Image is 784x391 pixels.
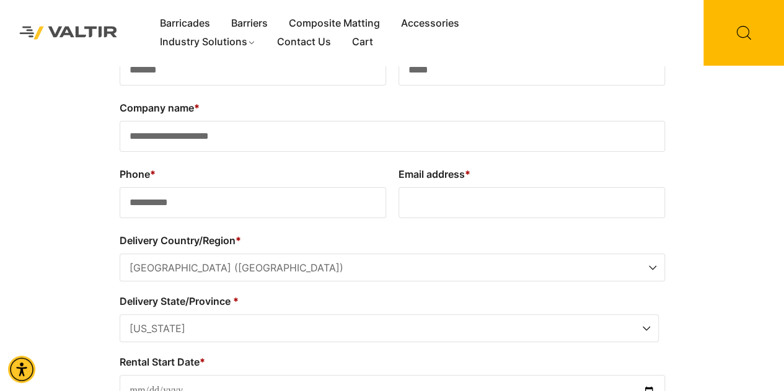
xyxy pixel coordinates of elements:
[236,234,241,247] abbr: required
[120,352,665,372] label: Rental Start Date
[390,14,470,33] a: Accessories
[465,168,470,180] abbr: required
[120,253,665,281] span: Delivery Country/Region
[120,254,664,282] span: United States (US)
[9,16,128,50] img: Valtir Rentals
[149,14,221,33] a: Barricades
[120,231,665,250] label: Delivery Country/Region
[120,164,386,184] label: Phone
[120,98,665,118] label: Company name
[149,33,266,51] a: Industry Solutions
[399,164,665,184] label: Email address
[278,14,390,33] a: Composite Matting
[233,295,239,307] abbr: required
[120,315,658,343] span: California
[120,314,659,342] span: Delivery State/Province
[221,14,278,33] a: Barriers
[120,291,659,311] label: Delivery State/Province
[194,102,200,114] abbr: required
[266,33,341,51] a: Contact Us
[150,168,156,180] abbr: required
[341,33,384,51] a: Cart
[200,356,205,368] abbr: required
[8,356,35,383] div: Accessibility Menu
